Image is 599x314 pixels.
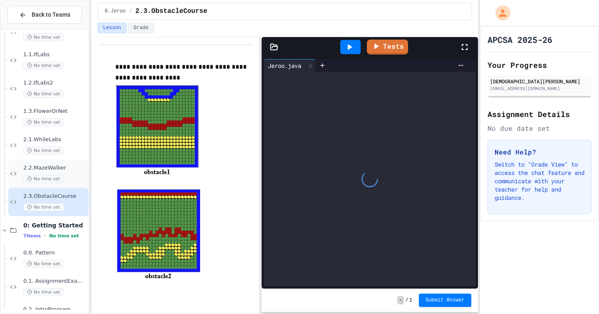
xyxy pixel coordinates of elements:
span: Submit Answer [426,297,465,304]
button: Lesson [98,22,126,33]
div: Jeroo.java [264,61,305,70]
span: - [397,296,403,304]
span: 0.Jeroo [105,8,126,15]
a: Tests [367,40,408,55]
h3: Need Help? [495,147,584,157]
span: 2.1.WhileLabs [23,136,87,143]
span: No time set [23,260,64,268]
span: / [129,8,132,15]
span: No time set [23,175,64,183]
button: Grade [128,22,154,33]
span: 2.3.ObstacleCourse [135,6,207,16]
span: 2.3.ObstacleCourse [23,193,87,200]
h2: Assignment Details [488,108,592,120]
div: Jeroo.java [264,59,316,72]
span: No time set [23,118,64,126]
div: [EMAIL_ADDRESS][DOMAIN_NAME] [490,85,589,92]
span: No time set [23,33,64,41]
span: 1.1.IfLabs [23,51,87,58]
h2: Your Progress [488,59,592,71]
p: Switch to "Grade View" to access the chat feature and communicate with your teacher for help and ... [495,160,584,202]
div: No due date set [488,123,592,133]
span: 1 [409,297,412,304]
div: [DEMOGRAPHIC_DATA][PERSON_NAME] [490,77,589,85]
span: No time set [49,233,79,239]
span: 0: Getting Started [23,222,87,229]
span: 1.3.FlowerOrNet [23,108,87,115]
span: 0.1. AssignmentExample [23,278,87,285]
span: No time set [23,90,64,98]
span: No time set [23,147,64,155]
span: / [406,297,408,304]
span: 7 items [23,233,41,239]
span: 1.2.IfLabs2 [23,80,87,87]
span: No time set [23,288,64,296]
span: No time set [23,62,64,70]
button: Submit Answer [419,294,471,307]
div: My Account [487,3,512,22]
span: 0.2. IntroProgram [23,306,87,313]
span: Back to Teams [32,10,70,19]
span: • [44,232,46,239]
button: Back to Teams [7,6,82,24]
span: No time set [23,203,64,211]
span: 2.2.MazeWalker [23,164,87,172]
h1: APCSA 2025-26 [488,34,552,45]
span: 0.0. Pattern [23,249,87,257]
